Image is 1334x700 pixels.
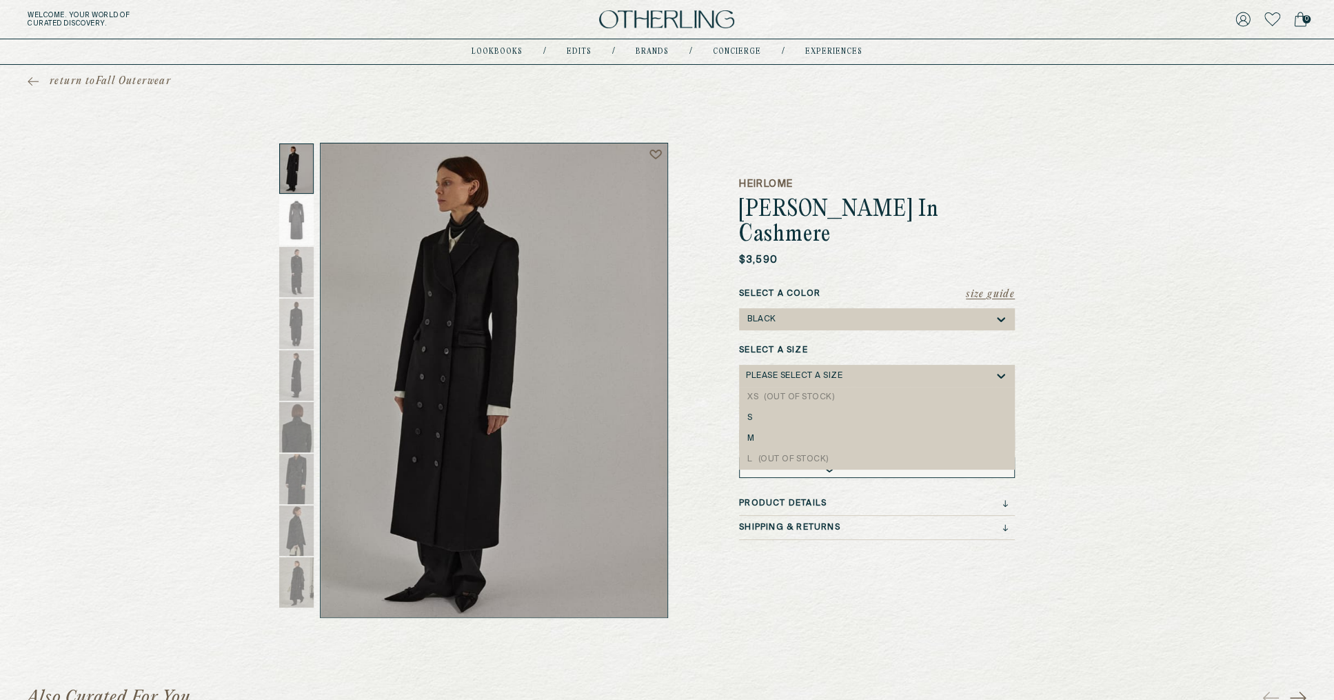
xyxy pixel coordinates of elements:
[747,314,776,324] div: Black
[747,454,1007,464] div: L
[279,195,314,246] img: Thumbnail 2
[543,46,546,57] div: /
[612,46,615,57] div: /
[805,48,862,55] a: experiences
[739,198,1015,248] h1: [PERSON_NAME] In Cashmere
[636,48,669,55] a: Brands
[279,299,314,349] img: Thumbnail 4
[567,48,592,55] a: Edits
[713,48,761,55] a: concierge
[279,454,314,504] img: Thumbnail 7
[739,253,778,267] p: $3,590
[739,499,827,508] h3: Product Details
[1294,10,1306,29] a: 0
[28,74,171,88] a: return toFall Outerwear
[279,506,314,556] img: Thumbnail 8
[739,344,1015,357] label: Select a Size
[599,10,734,29] img: logo
[747,434,1007,443] div: M
[50,74,171,88] span: return to Fall Outerwear
[966,288,1015,301] button: Size Guide
[782,46,785,57] div: /
[279,557,314,608] img: Thumbnail 9
[1302,15,1311,23] span: 0
[279,402,314,452] img: Thumbnail 6
[279,350,314,401] img: Thumbnail 5
[747,392,1007,402] div: XS
[689,46,692,57] div: /
[739,177,1015,191] h5: Heirlome
[758,455,828,463] span: (Out of Stock)
[746,371,842,381] div: Please select a Size
[747,413,1007,423] div: S
[28,11,411,28] h5: Welcome . Your world of curated discovery.
[739,523,840,532] h3: Shipping & Returns
[279,247,314,297] img: Thumbnail 3
[321,143,668,617] img: Evelyn Coat in Cashmere
[472,48,523,55] a: lookbooks
[764,393,834,401] span: (Out of Stock)
[739,288,1015,300] label: Select a Color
